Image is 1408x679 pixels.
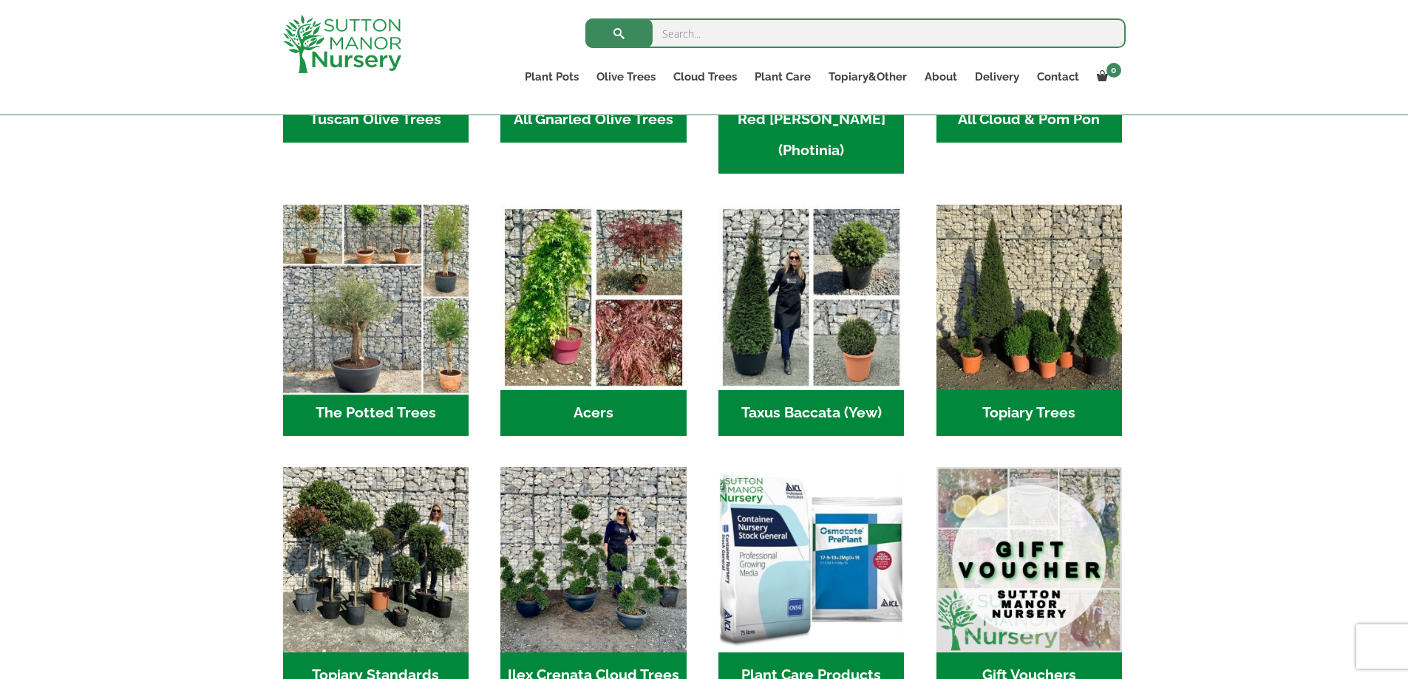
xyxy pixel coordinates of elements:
h2: Taxus Baccata (Yew) [718,390,904,436]
h2: The Potted Trees [283,390,469,436]
img: Home - Untitled Project [718,205,904,390]
a: Olive Trees [588,66,664,87]
a: Visit product category Acers [500,205,686,436]
h2: All Gnarled Olive Trees [500,97,686,143]
img: Home - new coll [278,200,473,395]
img: Home - C8EC7518 C483 4BAA AA61 3CAAB1A4C7C4 1 201 a [936,205,1122,390]
h2: All Cloud & Pom Pon [936,97,1122,143]
img: Home - Untitled Project 4 [500,205,686,390]
a: Topiary&Other [820,66,916,87]
a: Plant Pots [516,66,588,87]
a: About [916,66,966,87]
h2: Topiary Trees [936,390,1122,436]
input: Search... [585,18,1126,48]
h2: Acers [500,390,686,436]
h2: Red [PERSON_NAME] (Photinia) [718,97,904,174]
a: Delivery [966,66,1028,87]
a: Plant Care [746,66,820,87]
img: Home - food and soil [718,467,904,652]
a: Visit product category Taxus Baccata (Yew) [718,205,904,436]
a: Visit product category Topiary Trees [936,205,1122,436]
img: Home - IMG 5223 [283,467,469,652]
a: Visit product category The Potted Trees [283,205,469,436]
a: Contact [1028,66,1088,87]
h2: Tuscan Olive Trees [283,97,469,143]
a: 0 [1088,66,1126,87]
span: 0 [1106,63,1121,78]
a: Cloud Trees [664,66,746,87]
img: Home - 9CE163CB 973F 4905 8AD5 A9A890F87D43 [500,467,686,652]
img: Home - MAIN [936,467,1122,652]
img: logo [283,15,401,73]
